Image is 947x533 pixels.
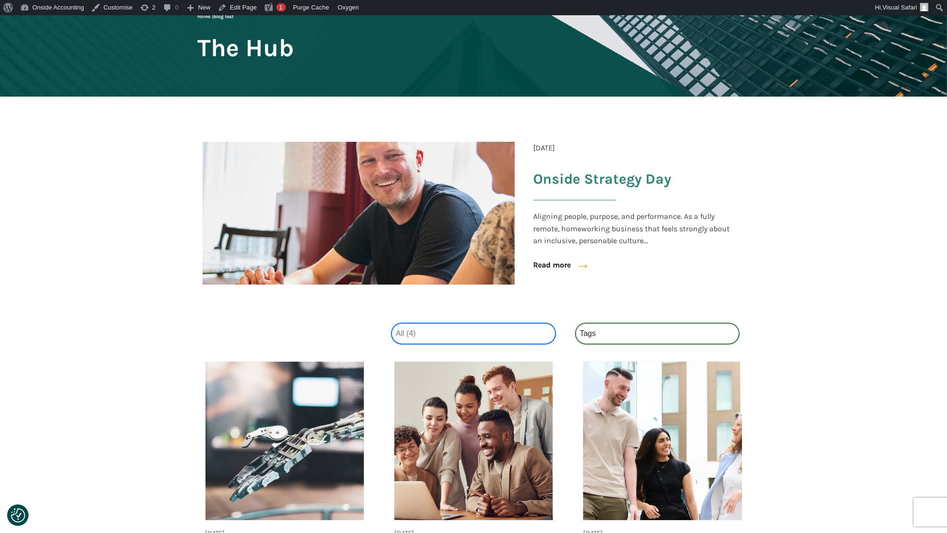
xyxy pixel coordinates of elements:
[11,508,25,523] button: Consent Preferences
[882,4,917,11] span: Visual Safari
[198,14,234,20] span: |
[534,171,735,215] a: Onside Strategy Day
[534,210,735,247] span: Aligning people, purpose, and performance. As a fully remote, homeworking business that feels str...
[214,14,234,20] span: blog test
[534,142,556,154] span: [DATE]
[198,35,294,61] h1: The Hub
[11,508,25,523] img: Revisit consent button
[534,259,571,271] a: Read more
[566,254,590,277] div: →
[534,170,672,188] span: Onside Strategy Day
[279,4,283,11] span: 1
[198,14,211,20] a: Home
